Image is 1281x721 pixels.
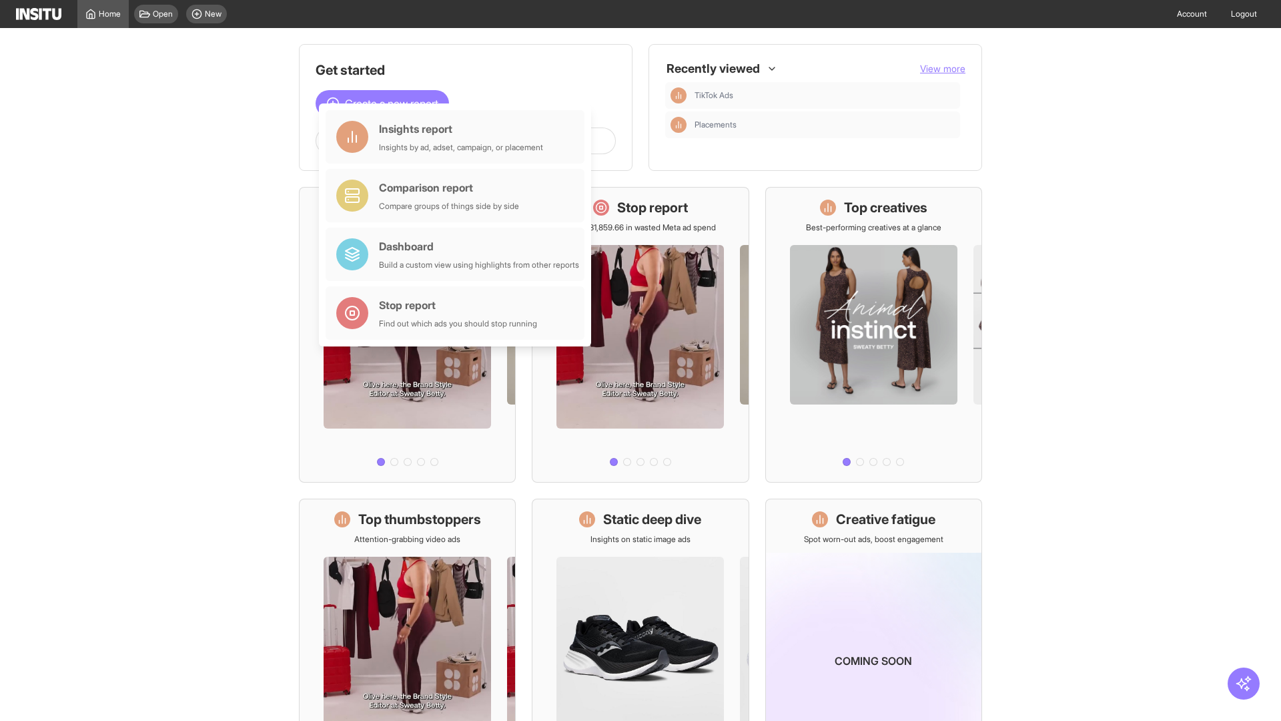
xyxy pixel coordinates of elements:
[379,260,579,270] div: Build a custom view using highlights from other reports
[671,117,687,133] div: Insights
[153,9,173,19] span: Open
[379,238,579,254] div: Dashboard
[354,534,460,545] p: Attention-grabbing video ads
[379,142,543,153] div: Insights by ad, adset, campaign, or placement
[695,119,955,130] span: Placements
[99,9,121,19] span: Home
[565,222,716,233] p: Save £31,859.66 in wasted Meta ad spend
[920,62,965,75] button: View more
[695,90,733,101] span: TikTok Ads
[590,534,691,545] p: Insights on static image ads
[379,318,537,329] div: Find out which ads you should stop running
[532,187,749,483] a: Stop reportSave £31,859.66 in wasted Meta ad spend
[316,61,616,79] h1: Get started
[379,297,537,313] div: Stop report
[671,87,687,103] div: Insights
[379,180,519,196] div: Comparison report
[765,187,982,483] a: Top creativesBest-performing creatives at a glance
[299,187,516,483] a: What's live nowSee all active ads instantly
[806,222,941,233] p: Best-performing creatives at a glance
[379,201,519,212] div: Compare groups of things side by side
[617,198,688,217] h1: Stop report
[316,90,449,117] button: Create a new report
[345,95,438,111] span: Create a new report
[379,121,543,137] div: Insights report
[920,63,965,74] span: View more
[358,510,481,529] h1: Top thumbstoppers
[844,198,927,217] h1: Top creatives
[205,9,222,19] span: New
[695,119,737,130] span: Placements
[695,90,955,101] span: TikTok Ads
[603,510,701,529] h1: Static deep dive
[16,8,61,20] img: Logo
